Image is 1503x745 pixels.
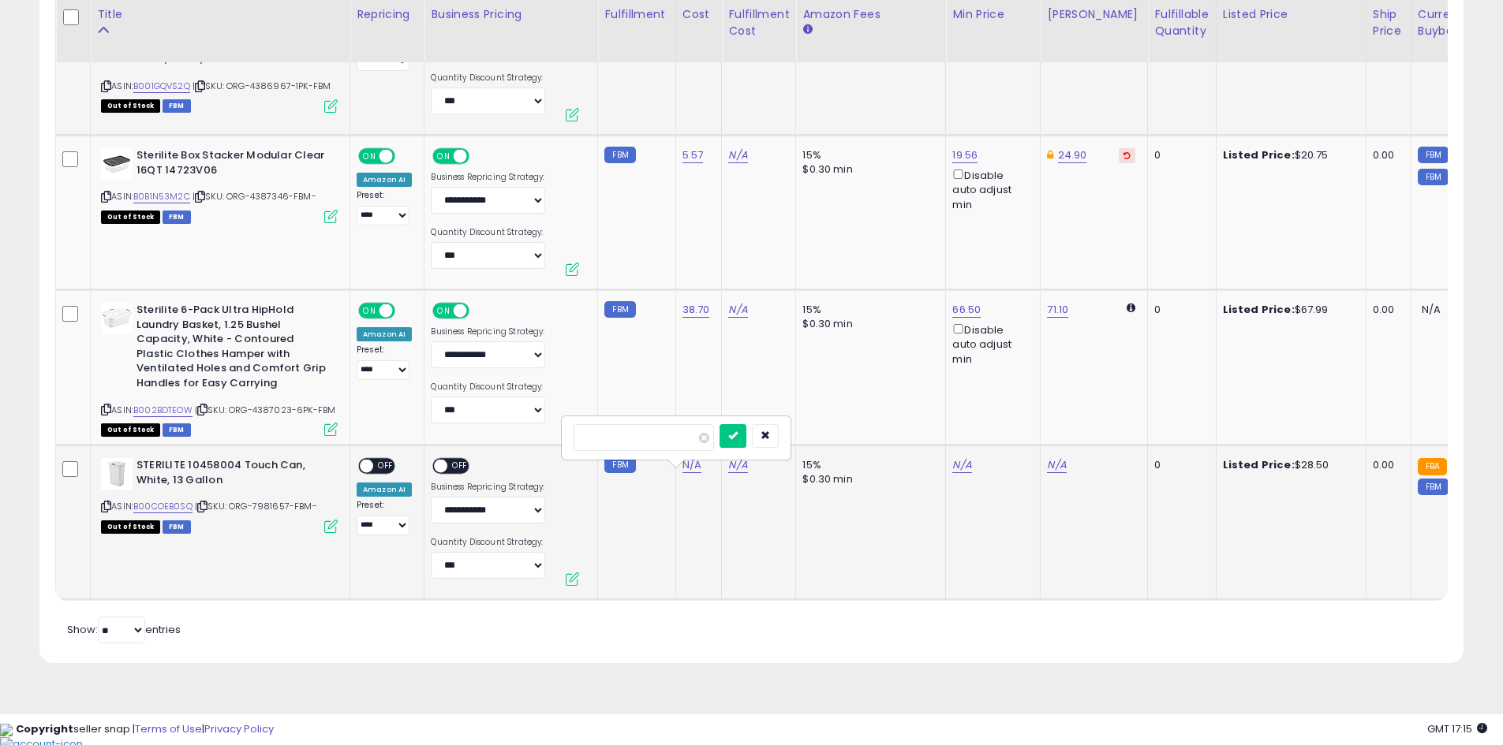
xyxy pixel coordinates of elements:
a: 19.56 [952,147,978,163]
div: $20.75 [1223,148,1354,162]
div: 0 [1154,148,1203,162]
a: 24.90 [1058,147,1087,163]
label: Business Repricing Strategy: [431,326,545,337]
span: FBM [163,520,191,534]
div: Preset: [357,345,412,380]
span: OFF [448,460,473,473]
div: Cost [682,6,716,23]
div: Business Pricing [431,6,591,23]
div: $0.30 min [802,162,933,177]
label: Quantity Discount Strategy: [431,227,545,238]
div: Ship Price [1373,6,1404,39]
div: 0.00 [1373,148,1399,162]
div: $0.30 min [802,317,933,331]
span: ON [360,150,379,163]
a: 38.70 [682,302,710,318]
span: | SKU: ORG-4387023-6PK-FBM [195,404,335,416]
span: All listings that are currently out of stock and unavailable for purchase on Amazon [101,99,160,113]
span: All listings that are currently out of stock and unavailable for purchase on Amazon [101,210,160,224]
div: $67.99 [1223,303,1354,317]
span: OFF [467,304,492,318]
span: OFF [467,150,492,163]
img: 219CYxdCYZL._SL40_.jpg [101,303,133,334]
small: FBM [1418,147,1449,163]
span: FBM [163,99,191,113]
div: Disable auto adjust min [952,321,1028,367]
img: 214tZG4bY8L._SL40_.jpg [101,458,133,490]
a: B001GQVS2Q [133,80,190,93]
span: ON [435,150,454,163]
span: OFF [373,460,398,473]
div: Preset: [357,500,412,535]
a: 66.50 [952,302,981,318]
div: 0 [1154,303,1203,317]
span: | SKU: ORG-7981657-FBM- [195,500,317,512]
div: ASIN: [101,148,338,222]
div: Listed Price [1223,6,1359,23]
span: All listings that are currently out of stock and unavailable for purchase on Amazon [101,423,160,437]
span: All listings that are currently out of stock and unavailable for purchase on Amazon [101,520,160,534]
span: ON [360,304,379,318]
div: [PERSON_NAME] [1047,6,1141,23]
div: 15% [802,303,933,317]
div: ASIN: [101,303,338,434]
div: $28.50 [1223,458,1354,472]
div: Fulfillment Cost [728,6,789,39]
div: 0 [1154,458,1203,472]
small: Amazon Fees. [802,23,812,37]
b: Listed Price: [1223,147,1295,162]
small: FBM [1418,479,1449,495]
div: Amazon AI [357,327,412,341]
span: | SKU: ORG-4386967-1PK-FBM [193,80,331,92]
div: 0.00 [1373,303,1399,317]
label: Business Repricing Strategy: [431,482,545,493]
a: N/A [728,147,747,163]
small: FBM [604,456,635,473]
span: ON [435,304,454,318]
span: N/A [1422,302,1441,317]
img: 31FjtgIkivL._SL40_.jpg [101,148,133,180]
i: This overrides the store level Dynamic Max Price for this listing [1047,150,1053,160]
a: B00COEB0SQ [133,500,193,513]
label: Quantity Discount Strategy: [431,73,545,84]
div: Preset: [357,190,412,225]
span: | SKU: ORG-4387346-FBM- [193,190,316,203]
small: FBM [604,301,635,318]
small: FBM [604,147,635,163]
div: Repricing [357,6,417,23]
div: Disable auto adjust min [952,166,1028,212]
a: B002BDTEOW [133,404,193,417]
span: FBM [163,423,191,437]
div: Current Buybox Price [1418,6,1499,39]
div: ASIN: [101,458,338,531]
span: Show: entries [67,622,181,637]
b: Sterilite Box Stacker Modular Clear 16QT 14723V06 [136,148,328,181]
a: 5.57 [682,147,704,163]
a: N/A [682,457,701,473]
div: Title [97,6,343,23]
div: Fulfillment [604,6,668,23]
small: FBM [1418,169,1449,185]
div: Min Price [952,6,1034,23]
span: OFF [393,304,418,318]
span: OFF [393,150,418,163]
b: Listed Price: [1223,302,1295,317]
div: $0.30 min [802,472,933,486]
i: Calculated using Dynamic Max Price. [1127,303,1135,313]
div: 15% [802,458,933,472]
b: STERILITE 10458004 Touch Can, White, 13 Gallon [136,458,328,491]
div: 0.00 [1373,458,1399,472]
a: B0B1N53M2C [133,190,190,203]
a: N/A [728,457,747,473]
div: Amazon Fees [802,6,939,23]
a: 71.10 [1047,302,1068,318]
div: Amazon AI [357,173,412,187]
span: FBM [163,210,191,224]
a: N/A [952,457,971,473]
label: Quantity Discount Strategy: [431,537,545,548]
div: Fulfillable Quantity [1154,6,1209,39]
div: Amazon AI [357,482,412,497]
div: 15% [802,148,933,162]
label: Quantity Discount Strategy: [431,382,545,393]
label: Business Repricing Strategy: [431,172,545,183]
